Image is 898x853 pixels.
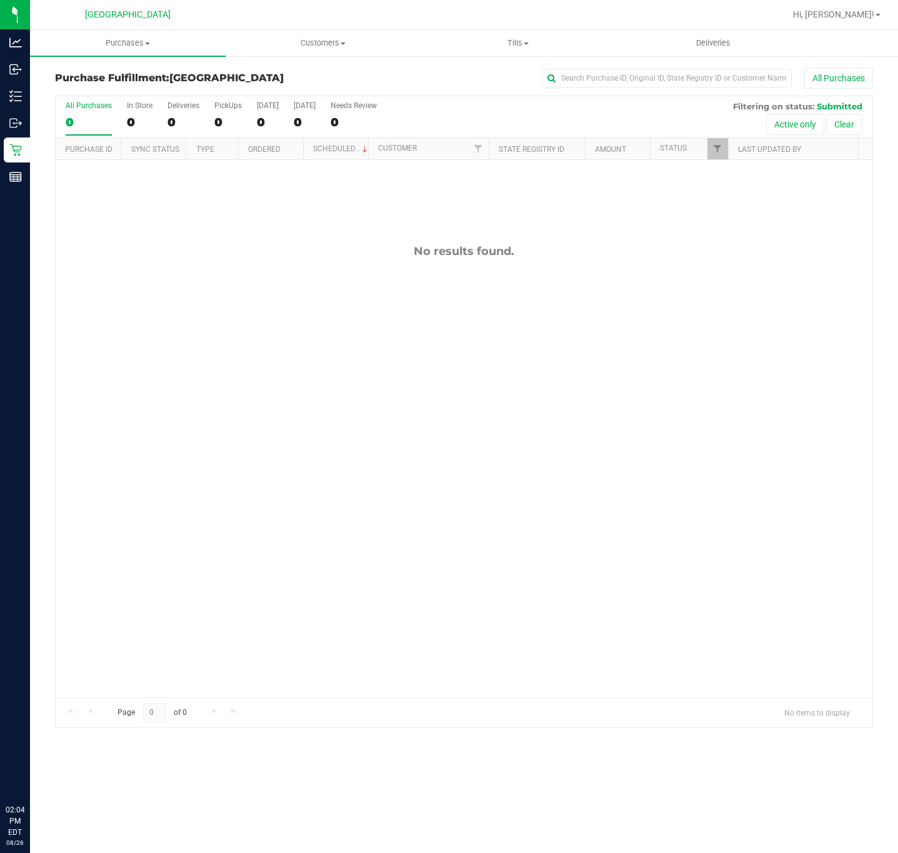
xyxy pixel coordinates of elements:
[774,703,860,722] span: No items to display
[6,838,24,847] p: 08/26
[679,37,747,49] span: Deliveries
[421,30,616,56] a: Tills
[707,138,728,159] a: Filter
[331,101,377,110] div: Needs Review
[131,145,179,154] a: Sync Status
[331,115,377,129] div: 0
[55,72,327,84] h3: Purchase Fulfillment:
[196,145,214,154] a: Type
[214,101,242,110] div: PickUps
[660,144,687,152] a: Status
[826,114,862,135] button: Clear
[294,101,316,110] div: [DATE]
[499,145,564,154] a: State Registry ID
[9,117,22,129] inline-svg: Outbound
[257,115,279,129] div: 0
[817,101,862,111] span: Submitted
[595,145,626,154] a: Amount
[733,101,814,111] span: Filtering on status:
[294,115,316,129] div: 0
[127,101,152,110] div: In Store
[616,30,812,56] a: Deliveries
[30,37,226,49] span: Purchases
[127,115,152,129] div: 0
[12,753,50,791] iframe: Resource center
[30,30,226,56] a: Purchases
[9,90,22,102] inline-svg: Inventory
[804,67,873,89] button: All Purchases
[167,101,199,110] div: Deliveries
[257,101,279,110] div: [DATE]
[421,37,616,49] span: Tills
[169,72,284,84] span: [GEOGRAPHIC_DATA]
[467,138,488,159] a: Filter
[9,144,22,156] inline-svg: Retail
[56,244,872,258] div: No results found.
[66,115,112,129] div: 0
[378,144,417,152] a: Customer
[85,9,171,20] span: [GEOGRAPHIC_DATA]
[542,69,792,87] input: Search Purchase ID, Original ID, State Registry ID or Customer Name...
[226,30,421,56] a: Customers
[793,9,874,19] span: Hi, [PERSON_NAME]!
[313,144,370,153] a: Scheduled
[766,114,824,135] button: Active only
[9,171,22,183] inline-svg: Reports
[107,703,197,722] span: Page of 0
[226,37,421,49] span: Customers
[738,145,801,154] a: Last Updated By
[9,63,22,76] inline-svg: Inbound
[66,101,112,110] div: All Purchases
[65,145,112,154] a: Purchase ID
[214,115,242,129] div: 0
[167,115,199,129] div: 0
[248,145,281,154] a: Ordered
[9,36,22,49] inline-svg: Analytics
[6,804,24,838] p: 02:04 PM EDT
